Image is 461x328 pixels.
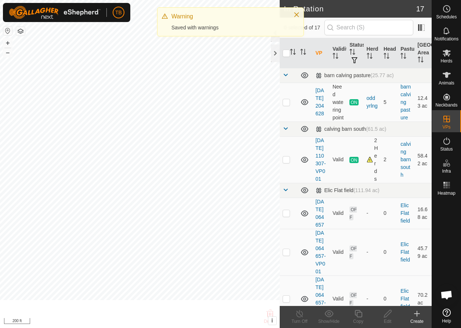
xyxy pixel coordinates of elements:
td: Valid [330,198,346,229]
a: Elic Flat field [400,202,410,224]
img: Gallagher Logo [9,6,101,19]
p-sorticon: Activate to sort [384,54,389,60]
span: VPs [442,125,450,129]
span: Notifications [435,37,458,41]
div: Create [402,318,432,325]
td: 58.42 ac [415,136,432,183]
button: – [3,48,12,57]
a: [DATE] 064657-VP002 [316,277,326,321]
div: calving barn south [316,126,386,132]
a: Contact Us [147,318,168,325]
p-sorticon: Activate to sort [367,54,373,60]
span: (25.77 ac) [371,72,394,78]
span: Heatmap [438,191,455,195]
p-sorticon: Activate to sort [333,54,338,60]
a: calving barn south [400,141,411,178]
div: Warning [171,12,286,21]
div: Saved with warnings [171,24,286,32]
span: Animals [439,81,454,85]
button: i [268,317,276,325]
td: 0 [381,198,398,229]
button: Reset Map [3,26,12,35]
div: 2 Herds [367,137,378,183]
span: Schedules [436,15,457,19]
span: ON [349,99,358,105]
span: (61.5 ac) [366,126,386,132]
a: barn calving pasture [400,84,411,120]
p-sorticon: Activate to sort [290,50,296,56]
div: - [367,295,378,303]
span: ON [349,157,358,163]
button: Close [291,10,302,20]
span: (111.94 ac) [353,187,380,193]
button: Map Layers [16,27,25,36]
p-sorticon: Activate to sort [400,54,406,60]
div: Edit [373,318,402,325]
div: - [367,209,378,217]
td: Valid [330,275,346,322]
span: Herds [440,59,452,63]
span: Infra [442,169,451,173]
div: odd yrlng [367,94,378,110]
a: Elic Flat field [400,288,410,309]
h2: In Rotation [284,4,416,13]
td: 0 [381,275,398,322]
span: 0 selected of 17 [284,24,324,32]
td: 12.43 ac [415,83,432,122]
a: Help [432,306,461,326]
td: 70.2 ac [415,275,432,322]
span: i [271,317,273,324]
td: Valid [330,229,346,275]
span: OFF [349,292,357,306]
th: Status [346,38,363,68]
a: Open chat [436,284,458,306]
a: Privacy Policy [111,318,138,325]
th: VP [313,38,330,68]
a: [DATE] 064657 [316,199,324,228]
td: 45.79 ac [415,229,432,275]
div: Elic Flat field [316,187,380,194]
div: Copy [344,318,373,325]
span: 17 [416,3,424,14]
input: Search (S) [324,20,413,35]
td: 5 [381,83,398,122]
span: Help [442,319,451,323]
td: 2 [381,136,398,183]
div: Show/Hide [314,318,344,325]
span: OFF [349,206,357,220]
span: TB [115,9,122,17]
span: Status [440,147,453,151]
th: Pasture [398,38,414,68]
div: - [367,248,378,256]
th: [GEOGRAPHIC_DATA] Area [415,38,432,68]
p-sorticon: Activate to sort [300,50,306,56]
p-sorticon: Activate to sort [349,50,355,56]
a: Elic Flat field [400,241,410,263]
th: Head [381,38,398,68]
a: [DATE] 064657-VP001 [316,230,326,274]
th: Validity [330,38,346,68]
div: barn calving pasture [316,72,394,79]
div: Turn Off [285,318,314,325]
a: [DATE] 204628 [316,87,324,116]
p-sorticon: Activate to sort [418,58,424,64]
span: Neckbands [435,103,457,107]
button: + [3,39,12,47]
td: 0 [381,229,398,275]
span: OFF [349,245,357,259]
td: Valid [330,136,346,183]
td: Need watering point [330,83,346,122]
a: [DATE] 110307-VP001 [316,137,326,182]
th: Herd [364,38,381,68]
td: 16.68 ac [415,198,432,229]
